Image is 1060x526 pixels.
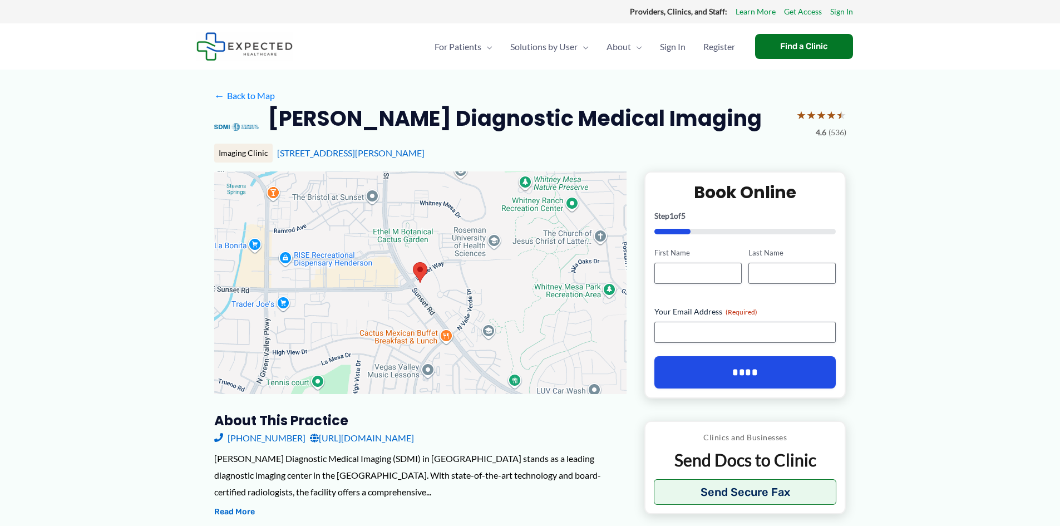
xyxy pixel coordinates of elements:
[501,27,598,66] a: Solutions by UserMenu Toggle
[214,450,627,500] div: [PERSON_NAME] Diagnostic Medical Imaging (SDMI) in [GEOGRAPHIC_DATA] stands as a leading diagnost...
[510,27,578,66] span: Solutions by User
[816,125,826,140] span: 4.6
[214,144,273,163] div: Imaging Clinic
[607,27,631,66] span: About
[631,27,642,66] span: Menu Toggle
[277,148,425,158] a: [STREET_ADDRESS][PERSON_NAME]
[598,27,651,66] a: AboutMenu Toggle
[435,27,481,66] span: For Patients
[310,430,414,446] a: [URL][DOMAIN_NAME]
[654,449,837,471] p: Send Docs to Clinic
[214,430,305,446] a: [PHONE_NUMBER]
[481,27,492,66] span: Menu Toggle
[830,4,853,19] a: Sign In
[796,105,806,125] span: ★
[816,105,826,125] span: ★
[784,4,822,19] a: Get Access
[654,248,742,258] label: First Name
[651,27,694,66] a: Sign In
[826,105,836,125] span: ★
[654,479,837,505] button: Send Secure Fax
[829,125,846,140] span: (536)
[630,7,727,16] strong: Providers, Clinics, and Staff:
[426,27,744,66] nav: Primary Site Navigation
[681,211,686,220] span: 5
[726,308,757,316] span: (Required)
[836,105,846,125] span: ★
[669,211,674,220] span: 1
[654,306,836,317] label: Your Email Address
[578,27,589,66] span: Menu Toggle
[755,34,853,59] a: Find a Clinic
[660,27,686,66] span: Sign In
[654,181,836,203] h2: Book Online
[806,105,816,125] span: ★
[268,105,762,132] h2: [PERSON_NAME] Diagnostic Medical Imaging
[654,430,837,445] p: Clinics and Businesses
[214,87,275,104] a: ←Back to Map
[703,27,735,66] span: Register
[214,412,627,429] h3: About this practice
[426,27,501,66] a: For PatientsMenu Toggle
[196,32,293,61] img: Expected Healthcare Logo - side, dark font, small
[694,27,744,66] a: Register
[736,4,776,19] a: Learn More
[214,90,225,101] span: ←
[214,505,255,519] button: Read More
[748,248,836,258] label: Last Name
[654,212,836,220] p: Step of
